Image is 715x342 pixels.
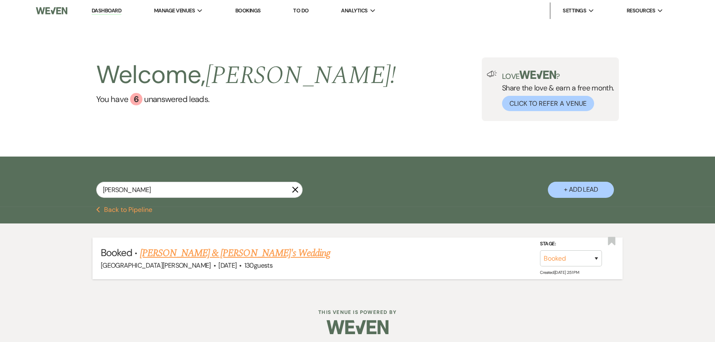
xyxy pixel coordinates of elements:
[205,57,396,95] span: [PERSON_NAME] !
[235,7,261,14] a: Bookings
[497,71,614,111] div: Share the love & earn a free month.
[96,57,396,93] h2: Welcome,
[548,182,614,198] button: + Add Lead
[96,93,396,105] a: You have 6 unanswered leads.
[101,246,132,259] span: Booked
[154,7,195,15] span: Manage Venues
[519,71,556,79] img: weven-logo-green.svg
[293,7,308,14] a: To Do
[96,182,303,198] input: Search by name, event date, email address or phone number
[341,7,367,15] span: Analytics
[327,313,388,342] img: Weven Logo
[36,2,67,19] img: Weven Logo
[130,93,142,105] div: 6
[218,261,237,270] span: [DATE]
[540,270,579,275] span: Created: [DATE] 2:51 PM
[101,261,211,270] span: [GEOGRAPHIC_DATA][PERSON_NAME]
[563,7,586,15] span: Settings
[502,96,594,111] button: Click to Refer a Venue
[96,207,153,213] button: Back to Pipeline
[502,71,614,80] p: Love ?
[140,246,331,261] a: [PERSON_NAME] & [PERSON_NAME]'s Wedding
[92,7,121,15] a: Dashboard
[627,7,655,15] span: Resources
[540,240,602,249] label: Stage:
[244,261,272,270] span: 130 guests
[487,71,497,77] img: loud-speaker-illustration.svg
